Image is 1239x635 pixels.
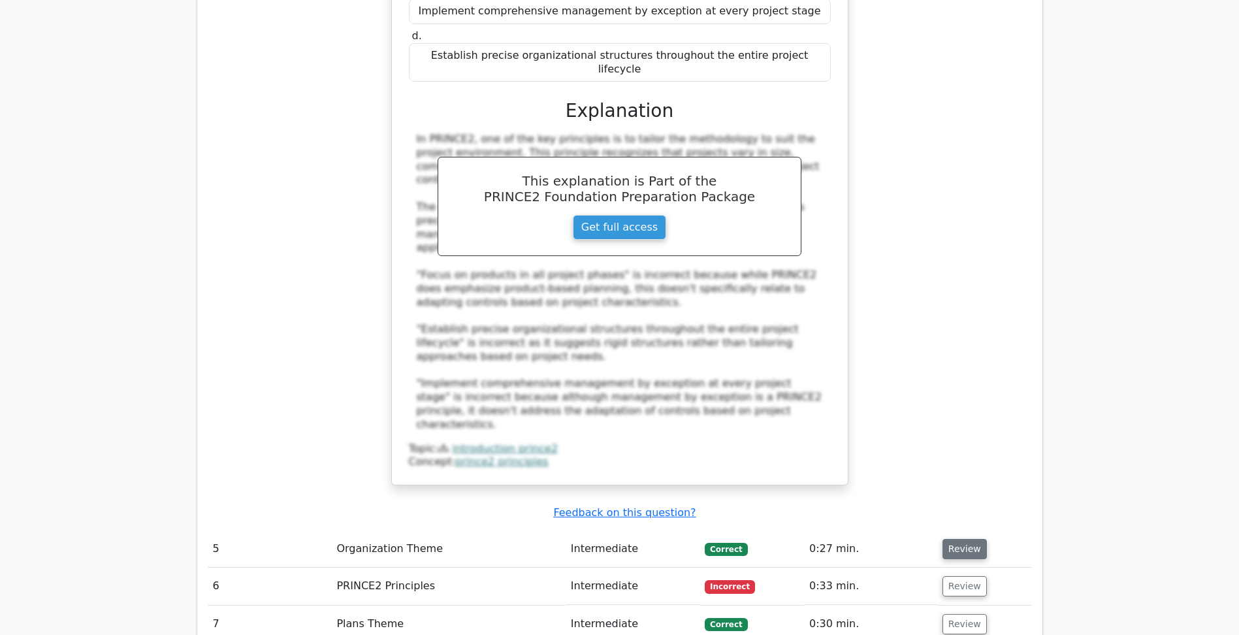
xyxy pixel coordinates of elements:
[452,442,558,455] a: introduction prince2
[942,576,987,596] button: Review
[705,543,747,556] span: Correct
[705,618,747,631] span: Correct
[208,568,332,605] td: 6
[409,43,831,82] div: Establish precise organizational structures throughout the entire project lifecycle
[409,442,831,456] div: Topic:
[566,530,700,568] td: Intermediate
[573,215,666,240] a: Get full access
[553,506,696,519] a: Feedback on this question?
[331,568,565,605] td: PRINCE2 Principles
[409,455,831,469] div: Concept:
[412,29,422,42] span: d.
[804,530,937,568] td: 0:27 min.
[455,455,549,468] a: prince2 principles
[942,539,987,559] button: Review
[942,614,987,634] button: Review
[417,100,823,122] h3: Explanation
[208,530,332,568] td: 5
[705,580,755,593] span: Incorrect
[331,530,565,568] td: Organization Theme
[566,568,700,605] td: Intermediate
[804,568,937,605] td: 0:33 min.
[417,133,823,432] div: In PRINCE2, one of the key principles is to tailor the methodology to suit the project environmen...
